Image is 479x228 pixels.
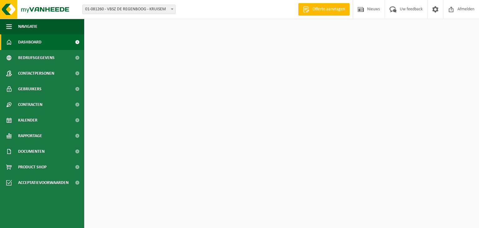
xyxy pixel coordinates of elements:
span: Dashboard [18,34,41,50]
span: Navigatie [18,19,37,34]
span: Product Shop [18,159,46,175]
span: Gebruikers [18,81,41,97]
span: Contracten [18,97,42,112]
span: Acceptatievoorwaarden [18,175,69,191]
span: Contactpersonen [18,66,54,81]
span: Bedrijfsgegevens [18,50,55,66]
span: Kalender [18,112,37,128]
a: Offerte aanvragen [298,3,350,16]
span: 01-081260 - VBSZ DE REGENBOOG - KRUISEM [82,5,176,14]
span: Documenten [18,144,45,159]
span: Rapportage [18,128,42,144]
span: Offerte aanvragen [311,6,346,12]
span: 01-081260 - VBSZ DE REGENBOOG - KRUISEM [83,5,175,14]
